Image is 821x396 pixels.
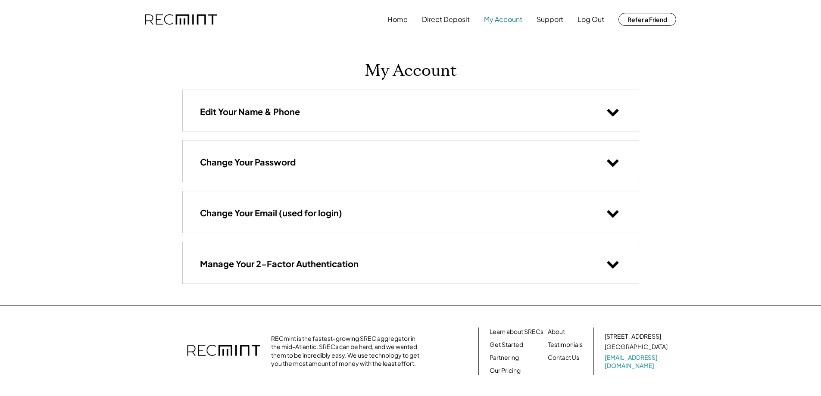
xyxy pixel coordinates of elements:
div: [GEOGRAPHIC_DATA] [605,343,668,351]
a: Learn about SRECs [490,327,543,336]
a: Partnering [490,353,519,362]
a: [EMAIL_ADDRESS][DOMAIN_NAME] [605,353,669,370]
h3: Manage Your 2-Factor Authentication [200,258,359,269]
button: Log Out [578,11,604,28]
button: Support [537,11,563,28]
img: recmint-logotype%403x.png [187,336,260,366]
div: RECmint is the fastest-growing SREC aggregator in the mid-Atlantic. SRECs can be hard, and we wan... [271,334,424,368]
a: Contact Us [548,353,579,362]
div: [STREET_ADDRESS] [605,332,661,341]
button: My Account [484,11,522,28]
h1: My Account [365,61,457,81]
button: Direct Deposit [422,11,470,28]
img: recmint-logotype%403x.png [145,14,217,25]
a: Our Pricing [490,366,521,375]
a: About [548,327,565,336]
h3: Change Your Email (used for login) [200,207,342,218]
h3: Edit Your Name & Phone [200,106,300,117]
button: Refer a Friend [618,13,676,26]
a: Get Started [490,340,523,349]
a: Testimonials [548,340,583,349]
h3: Change Your Password [200,156,296,168]
button: Home [387,11,408,28]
